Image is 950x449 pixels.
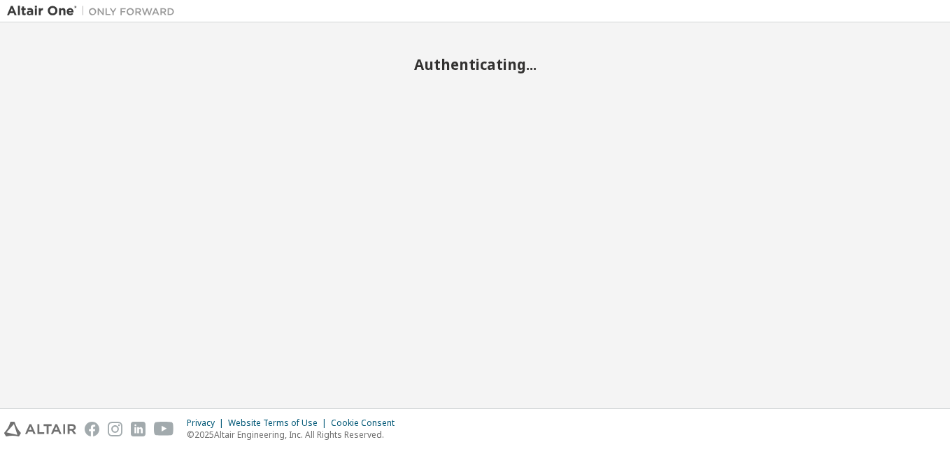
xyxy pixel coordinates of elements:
p: © 2025 Altair Engineering, Inc. All Rights Reserved. [187,429,403,441]
h2: Authenticating... [7,55,943,73]
img: instagram.svg [108,422,122,436]
img: facebook.svg [85,422,99,436]
div: Privacy [187,418,228,429]
img: Altair One [7,4,182,18]
img: linkedin.svg [131,422,146,436]
img: youtube.svg [154,422,174,436]
div: Cookie Consent [331,418,403,429]
div: Website Terms of Use [228,418,331,429]
img: altair_logo.svg [4,422,76,436]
